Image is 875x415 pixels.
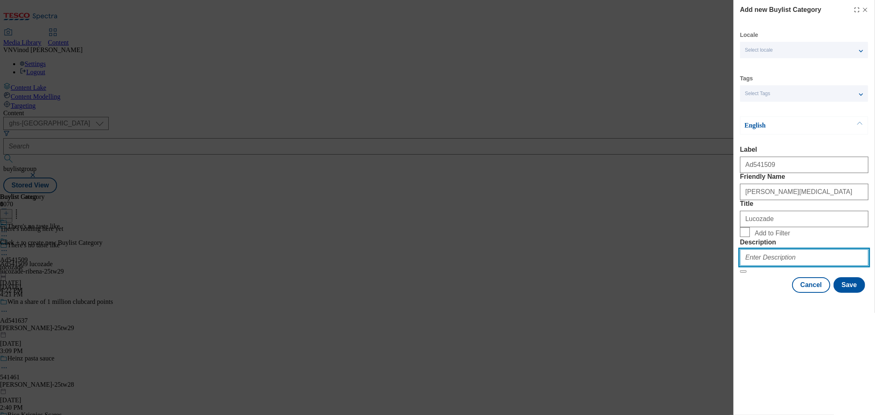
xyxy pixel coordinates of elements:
label: Label [740,146,868,153]
input: Enter Friendly Name [740,184,868,200]
p: English [745,121,831,130]
span: Select locale [745,47,773,53]
input: Enter Title [740,211,868,227]
button: Save [834,277,865,293]
label: Title [740,200,868,207]
button: Cancel [792,277,830,293]
input: Enter Description [740,249,868,266]
label: Locale [740,33,758,37]
label: Description [740,239,868,246]
button: Select Tags [740,85,868,102]
label: Tags [740,76,753,81]
label: Friendly Name [740,173,868,180]
input: Enter Label [740,157,868,173]
span: Add to Filter [755,230,790,237]
h4: Add new Buylist Category [740,5,821,15]
button: Select locale [740,42,868,58]
span: Select Tags [745,91,770,97]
